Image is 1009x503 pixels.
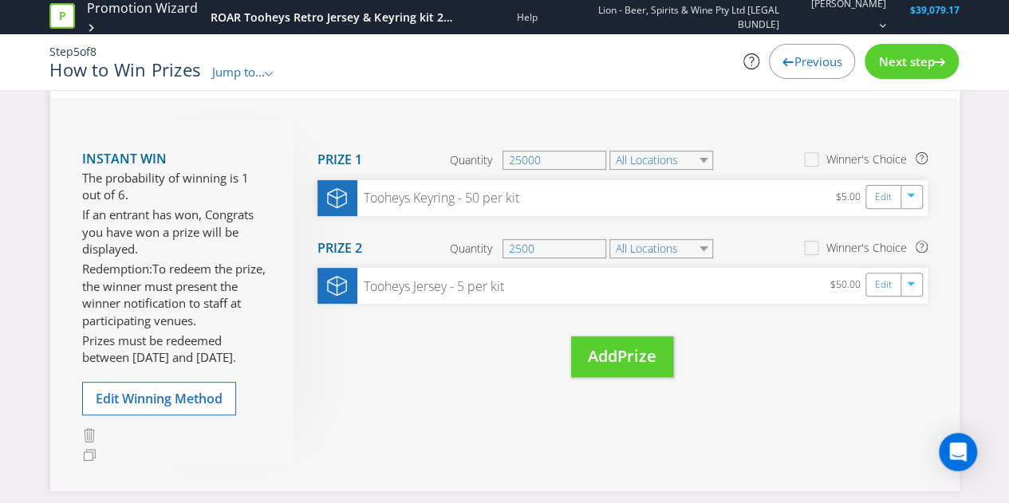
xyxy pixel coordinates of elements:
a: Edit [875,188,892,206]
div: $5.00 [836,188,865,208]
span: Add [588,345,617,367]
span: Quantity [450,241,492,257]
a: Edit [875,276,892,294]
div: Tooheys Keyring - 50 per kit [357,189,519,207]
p: The probability of winning is 1 out of 6. [82,170,270,204]
h1: How to Win Prizes [49,60,200,79]
span: 8 [90,44,97,59]
span: 5 [73,44,80,59]
div: ROAR Tooheys Retro Jersey & Keyring kit 2025 [211,10,455,26]
span: To redeem the prize, the winner must present the winner notification to staff at participating ve... [82,261,266,328]
span: of [80,44,90,59]
span: $39,079.17 [909,3,959,17]
button: Edit Winning Method [82,382,236,415]
div: Winner's Choice [826,240,907,256]
h4: Prize 2 [317,242,362,256]
span: Edit Winning Method [96,390,223,407]
div: $50.00 [830,276,865,296]
span: Jump to... [212,64,265,80]
h4: Prize 1 [317,153,362,167]
span: Lion - Beer, Spirits & Wine Pty Ltd [LEGAL BUNDLE] [560,3,779,30]
span: Quantity [450,152,492,168]
a: Help [517,10,538,24]
div: Tooheys Jersey - 5 per kit [357,277,504,296]
h4: Instant Win [82,152,270,167]
span: Redemption: [82,261,152,277]
span: Previous [794,53,841,69]
button: AddPrize [571,336,673,377]
div: Winner's Choice [826,151,907,167]
span: Next step [878,53,934,69]
p: Prizes must be redeemed between [DATE] and [DATE]. [82,332,270,367]
p: If an entrant has won, Congrats you have won a prize will be displayed. [82,206,270,257]
span: Prize [617,345,656,367]
span: Step [49,44,73,59]
div: Open Intercom Messenger [939,433,977,471]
